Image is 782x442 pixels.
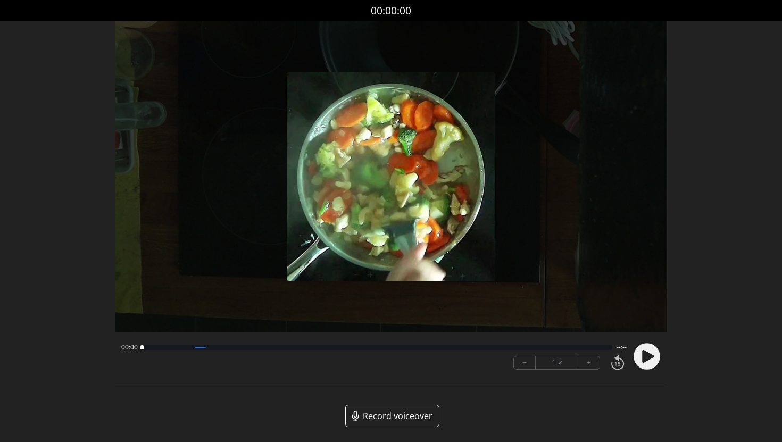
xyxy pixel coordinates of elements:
span: Record voiceover [363,410,432,422]
a: Record voiceover [345,405,439,427]
img: Poster Image [287,72,495,281]
div: 1 × [536,356,578,369]
a: 00:00:00 [371,3,411,19]
button: + [578,356,600,369]
span: --:-- [617,343,627,352]
span: 00:00 [121,343,138,352]
button: − [514,356,536,369]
